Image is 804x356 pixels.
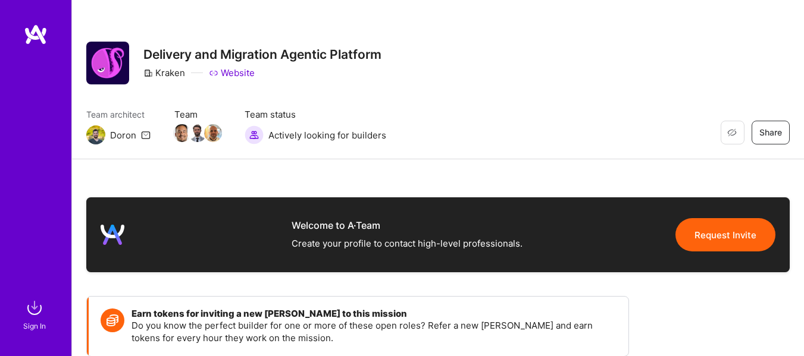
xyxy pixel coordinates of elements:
[143,47,381,62] h3: Delivery and Migration Agentic Platform
[110,129,136,141] div: Doron
[245,125,264,144] img: Actively looking for builders
[675,218,775,251] button: Request Invite
[86,108,151,121] span: Team architect
[101,308,124,332] img: Token icon
[759,127,782,138] span: Share
[143,67,185,79] div: Kraken
[245,108,386,121] span: Team status
[204,124,222,142] img: Team Member Avatar
[173,124,191,142] img: Team Member Avatar
[292,219,523,232] div: Welcome to A·Team
[143,68,153,78] i: icon CompanyGray
[101,223,124,247] img: logo
[189,124,207,142] img: Team Member Avatar
[86,42,129,84] img: Company Logo
[209,67,255,79] a: Website
[23,296,46,320] img: sign in
[727,128,737,137] i: icon EyeClosed
[141,130,151,140] i: icon Mail
[752,121,790,144] button: Share
[292,237,523,251] div: Create your profile to contact high-level professionals.
[174,123,190,143] a: Team Member Avatar
[23,320,46,332] div: Sign In
[25,296,46,332] a: sign inSign In
[24,24,48,45] img: logo
[205,123,221,143] a: Team Member Avatar
[268,129,386,141] span: Actively looking for builders
[132,319,617,344] p: Do you know the perfect builder for one or more of these open roles? Refer a new [PERSON_NAME] an...
[86,125,105,144] img: Team Architect
[174,108,221,121] span: Team
[132,308,617,319] h4: Earn tokens for inviting a new [PERSON_NAME] to this mission
[190,123,205,143] a: Team Member Avatar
